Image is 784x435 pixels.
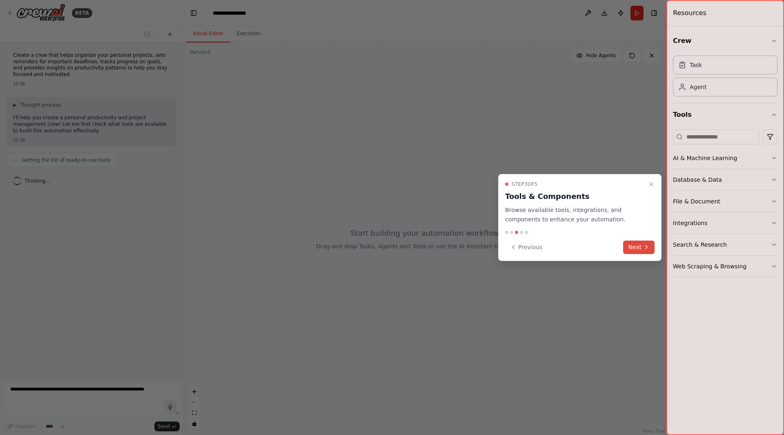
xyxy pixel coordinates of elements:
button: Next [623,241,655,254]
button: Close walkthrough [646,179,656,189]
button: Hide left sidebar [188,7,199,19]
span: Step 3 of 5 [512,181,538,187]
p: Browse available tools, integrations, and components to enhance your automation. [505,205,645,224]
button: Previous [505,241,547,254]
h3: Tools & Components [505,191,645,202]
